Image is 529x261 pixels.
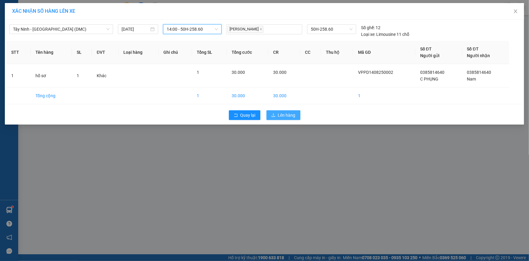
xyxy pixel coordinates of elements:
span: close [259,28,263,31]
td: 1 [192,88,227,104]
th: CC [300,41,321,64]
td: 1 [353,88,415,104]
th: Thu hộ [321,41,353,64]
td: Tổng cộng [31,88,72,104]
td: hồ sơ [31,64,72,88]
span: Tây Ninh - Sài Gòn (DMC) [13,25,109,34]
span: Số ĐT [467,46,479,51]
span: 30.000 [273,70,286,75]
span: XÁC NHẬN SỐ HÀNG LÊN XE [12,8,75,14]
span: Lên hàng [278,112,296,118]
button: rollbackQuay lại [229,110,260,120]
span: Nam [467,77,476,81]
span: VPPD1408250002 [358,70,393,75]
span: Số ghế: [361,24,375,31]
th: Loại hàng [119,41,158,64]
th: Tổng cước [227,41,268,64]
img: logo.jpg [8,8,38,38]
td: 1 [6,64,31,88]
span: 14:00 - 50H-258.60 [167,25,218,34]
th: Tên hàng [31,41,72,64]
input: 14/08/2025 [122,26,149,33]
span: 30.000 [232,70,245,75]
span: close [513,9,518,14]
th: ĐVT [92,41,119,64]
span: C PHỤNG [420,77,438,81]
li: Hotline: 1900 8153 [57,22,253,30]
th: Mã GD [353,41,415,64]
th: CR [268,41,300,64]
span: [PERSON_NAME] [228,26,263,33]
span: Người nhận [467,53,490,58]
span: Người gửi [420,53,440,58]
th: SL [72,41,92,64]
span: 50H-258.60 [311,25,353,34]
b: GỬI : PV [GEOGRAPHIC_DATA] [8,44,90,64]
td: 30.000 [268,88,300,104]
span: upload [271,113,276,118]
div: Limousine 11 chỗ [361,31,409,38]
td: 30.000 [227,88,268,104]
span: 1 [197,70,199,75]
div: 12 [361,24,380,31]
span: rollback [234,113,238,118]
span: 0385814640 [420,70,444,75]
button: Close [507,3,524,20]
td: Khác [92,64,119,88]
span: Loại xe: [361,31,375,38]
li: [STREET_ADDRESS][PERSON_NAME]. [GEOGRAPHIC_DATA], Tỉnh [GEOGRAPHIC_DATA] [57,15,253,22]
th: Ghi chú [159,41,192,64]
button: uploadLên hàng [266,110,300,120]
span: Quay lại [240,112,256,118]
span: 0385814640 [467,70,491,75]
th: Tổng SL [192,41,227,64]
th: STT [6,41,31,64]
span: Số ĐT [420,46,432,51]
span: 1 [77,73,79,78]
